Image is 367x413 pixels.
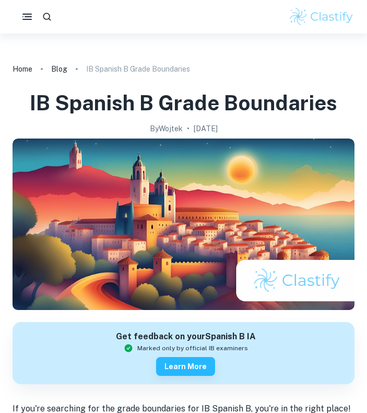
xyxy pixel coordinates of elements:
a: Blog [51,62,67,76]
img: IB Spanish B Grade Boundaries cover image [13,139,354,310]
a: Home [13,62,32,76]
p: • [187,123,190,134]
h6: Get feedback on your Spanish B IA [116,330,256,343]
h2: [DATE] [194,123,218,134]
h1: IB Spanish B Grade Boundaries [30,89,337,117]
h2: By Wojtek [150,123,183,134]
button: Learn more [156,357,215,376]
img: Clastify logo [288,6,354,27]
p: IB Spanish B Grade Boundaries [86,63,190,75]
a: Get feedback on yourSpanish B IAMarked only by official IB examinersLearn more [13,322,354,384]
span: Marked only by official IB examiners [137,343,248,353]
